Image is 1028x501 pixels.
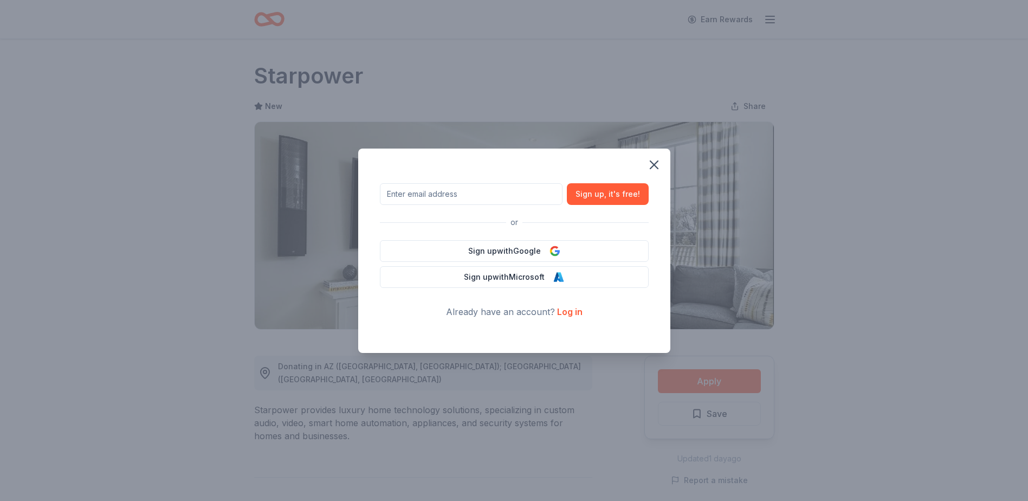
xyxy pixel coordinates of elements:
[557,306,583,317] a: Log in
[380,183,563,205] input: Enter email address
[549,246,560,256] img: Google Logo
[553,272,564,282] img: Microsoft Logo
[604,188,640,201] span: , it ' s free!
[446,306,555,317] span: Already have an account?
[567,183,649,205] button: Sign up, it's free!
[380,266,649,288] button: Sign upwithMicrosoft
[380,240,649,262] button: Sign upwithGoogle
[506,216,522,229] span: or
